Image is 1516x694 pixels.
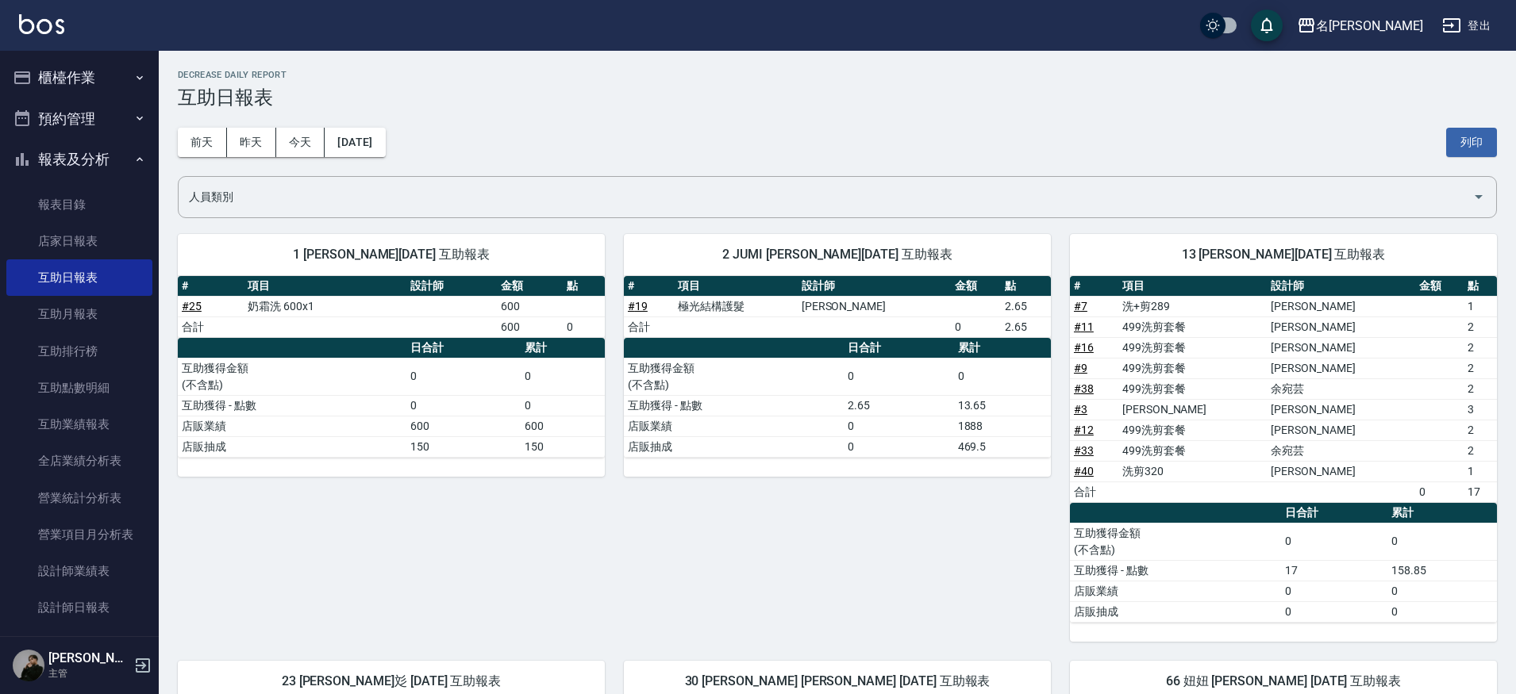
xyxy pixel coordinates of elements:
a: 全店業績分析表 [6,443,152,479]
td: 600 [497,296,563,316]
td: 13.65 [954,395,1051,416]
td: 2.65 [844,395,954,416]
td: 店販業績 [178,416,406,436]
a: 互助排行榜 [6,333,152,370]
td: 499洗剪套餐 [1118,316,1267,337]
a: #38 [1074,382,1094,395]
td: 0 [844,358,954,395]
td: 17 [1464,481,1497,502]
span: 30 [PERSON_NAME] [PERSON_NAME] [DATE] 互助報表 [643,673,1032,689]
th: # [1070,276,1118,297]
a: #16 [1074,341,1094,354]
td: [PERSON_NAME] [1267,358,1415,378]
th: 金額 [951,276,1001,297]
a: 互助月報表 [6,296,152,332]
td: 0 [1387,581,1497,601]
td: 499洗剪套餐 [1118,378,1267,399]
th: 金額 [497,276,563,297]
td: 17 [1281,560,1387,581]
td: 店販業績 [624,416,844,436]
td: [PERSON_NAME] [1267,420,1415,440]
th: 設計師 [406,276,497,297]
td: 店販抽成 [178,436,406,457]
a: 營業項目月分析表 [6,516,152,553]
td: 2 [1464,378,1497,399]
img: Person [13,650,44,681]
td: 2 [1464,316,1497,337]
td: 互助獲得 - 點數 [178,395,406,416]
td: 0 [844,416,954,436]
td: 0 [521,395,605,416]
td: 互助獲得金額 (不含點) [1070,523,1281,560]
span: 13 [PERSON_NAME][DATE] 互助報表 [1089,247,1478,263]
a: #9 [1074,362,1087,374]
a: 互助點數明細 [6,370,152,406]
td: 150 [406,436,521,457]
a: #19 [628,300,648,312]
td: 0 [1415,481,1464,502]
td: 499洗剪套餐 [1118,358,1267,378]
th: 點 [1464,276,1497,297]
th: 設計師 [798,276,951,297]
td: 150 [521,436,605,457]
td: [PERSON_NAME] [1267,316,1415,337]
th: 日合計 [406,338,521,359]
td: 1888 [954,416,1051,436]
td: 469.5 [954,436,1051,457]
button: 昨天 [227,128,276,157]
table: a dense table [624,276,1051,338]
td: 互助獲得金額 (不含點) [178,358,406,395]
span: 1 [PERSON_NAME][DATE] 互助報表 [197,247,586,263]
a: #25 [182,300,202,312]
a: 營業統計分析表 [6,480,152,516]
th: 日合計 [1281,503,1387,523]
td: 1 [1464,296,1497,316]
input: 人員名稱 [185,183,1466,211]
td: 0 [1281,523,1387,560]
td: 0 [951,316,1001,337]
button: save [1251,10,1283,41]
td: 互助獲得 - 點數 [624,395,844,416]
a: #7 [1074,300,1087,312]
td: 0 [521,358,605,395]
th: 項目 [244,276,406,297]
td: 158.85 [1387,560,1497,581]
a: 互助日報表 [6,259,152,296]
table: a dense table [178,276,605,338]
th: 設計師 [1267,276,1415,297]
button: Open [1466,184,1491,209]
td: 0 [406,395,521,416]
td: [PERSON_NAME] [1118,399,1267,420]
td: 2 [1464,420,1497,440]
button: 登出 [1436,11,1497,40]
th: 累計 [954,338,1051,359]
td: 互助獲得金額 (不含點) [624,358,844,395]
td: [PERSON_NAME] [798,296,951,316]
td: 499洗剪套餐 [1118,440,1267,461]
td: 2 [1464,358,1497,378]
a: 設計師業績表 [6,553,152,589]
td: 0 [844,436,954,457]
td: 499洗剪套餐 [1118,337,1267,358]
td: 3 [1464,399,1497,420]
td: [PERSON_NAME] [1267,337,1415,358]
button: 報表及分析 [6,139,152,180]
h5: [PERSON_NAME] [48,650,129,666]
img: Logo [19,14,64,34]
td: 合計 [1070,481,1118,502]
a: 設計師日報表 [6,589,152,626]
th: # [178,276,244,297]
h2: Decrease Daily Report [178,70,1497,80]
td: 店販抽成 [1070,601,1281,622]
table: a dense table [1070,276,1497,503]
td: 1 [1464,461,1497,481]
a: 報表目錄 [6,186,152,223]
th: 項目 [674,276,798,297]
a: #40 [1074,465,1094,477]
td: 合計 [624,316,674,337]
button: 前天 [178,128,227,157]
td: 0 [1387,601,1497,622]
td: 2.65 [1001,316,1051,337]
td: [PERSON_NAME] [1267,399,1415,420]
th: 項目 [1118,276,1267,297]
